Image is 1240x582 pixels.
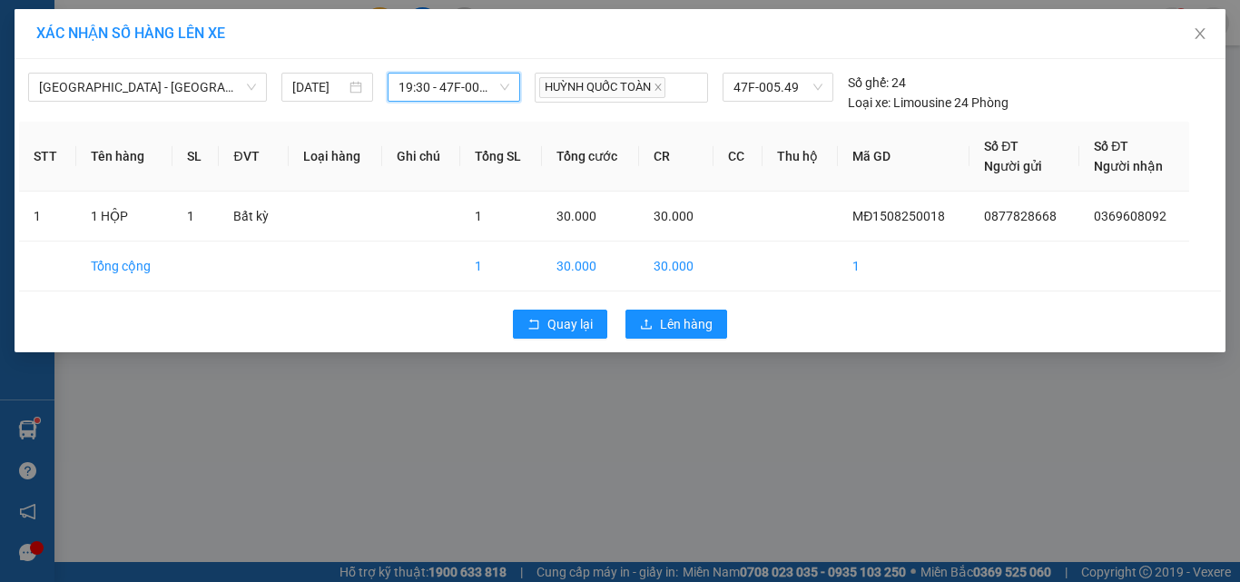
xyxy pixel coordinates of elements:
[39,74,256,101] span: Sài Gòn - Đắk Lắk (BXMĐ mới)
[852,209,945,223] span: MĐ1508250018
[155,15,282,59] div: VP Đắk Lắk
[713,122,763,192] th: CC
[187,209,194,223] span: 1
[733,74,822,101] span: 47F-005.49
[460,242,542,291] td: 1
[984,209,1057,223] span: 0877828668
[36,25,225,42] span: XÁC NHẬN SỐ HÀNG LÊN XE
[660,314,713,334] span: Lên hàng
[556,209,596,223] span: 30.000
[399,74,510,101] span: 19:30 - 47F-005.49
[15,15,143,59] div: Bến xe Miền Đông
[1094,209,1166,223] span: 0369608092
[219,192,289,242] td: Bất kỳ
[155,59,282,84] div: 0369608092
[292,77,345,97] input: 15/08/2025
[984,159,1042,173] span: Người gửi
[155,17,199,36] span: Nhận:
[527,318,540,332] span: rollback
[848,93,891,113] span: Loại xe:
[182,126,207,152] span: SL
[475,209,482,223] span: 1
[382,122,460,192] th: Ghi chú
[547,314,593,334] span: Quay lại
[639,242,713,291] td: 30.000
[14,95,145,117] div: 30.000
[848,73,889,93] span: Số ghế:
[460,122,542,192] th: Tổng SL
[19,192,76,242] td: 1
[1193,26,1207,41] span: close
[76,242,172,291] td: Tổng cộng
[838,242,969,291] td: 1
[15,59,143,84] div: 0877828668
[539,77,665,98] span: HUỲNH QUỐC TOÀN
[513,310,607,339] button: rollbackQuay lại
[984,139,1019,153] span: Số ĐT
[763,122,838,192] th: Thu hộ
[542,242,639,291] td: 30.000
[15,17,44,36] span: Gửi:
[14,97,42,116] span: CR :
[639,122,713,192] th: CR
[838,122,969,192] th: Mã GD
[1175,9,1225,60] button: Close
[19,122,76,192] th: STT
[654,209,694,223] span: 30.000
[172,122,220,192] th: SL
[76,192,172,242] td: 1 HỘP
[654,83,663,92] span: close
[15,128,282,151] div: Tên hàng: 1 HỘP ( : 1 )
[1094,139,1128,153] span: Số ĐT
[625,310,727,339] button: uploadLên hàng
[848,73,906,93] div: 24
[640,318,653,332] span: upload
[542,122,639,192] th: Tổng cước
[219,122,289,192] th: ĐVT
[289,122,382,192] th: Loại hàng
[848,93,1009,113] div: Limousine 24 Phòng
[1094,159,1163,173] span: Người nhận
[76,122,172,192] th: Tên hàng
